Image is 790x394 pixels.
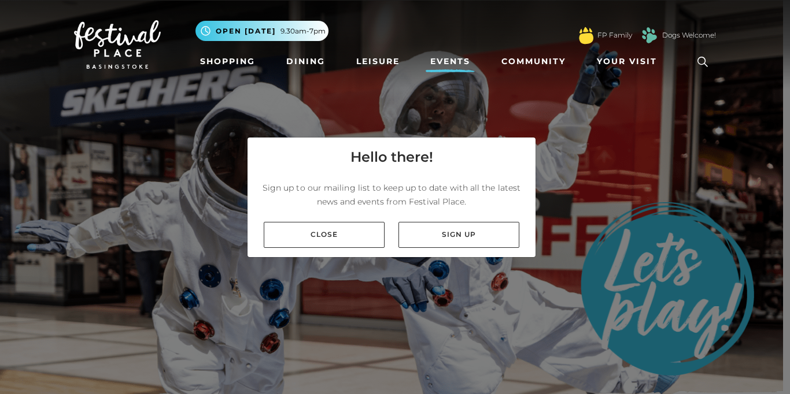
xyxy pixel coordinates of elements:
[282,51,330,72] a: Dining
[497,51,570,72] a: Community
[74,20,161,69] img: Festival Place Logo
[350,147,433,168] h4: Hello there!
[426,51,475,72] a: Events
[352,51,404,72] a: Leisure
[597,30,632,40] a: FP Family
[280,26,326,36] span: 9.30am-7pm
[662,30,716,40] a: Dogs Welcome!
[216,26,276,36] span: Open [DATE]
[592,51,667,72] a: Your Visit
[257,181,526,209] p: Sign up to our mailing list to keep up to date with all the latest news and events from Festival ...
[195,21,328,41] button: Open [DATE] 9.30am-7pm
[264,222,385,248] a: Close
[195,51,260,72] a: Shopping
[597,55,657,68] span: Your Visit
[398,222,519,248] a: Sign up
